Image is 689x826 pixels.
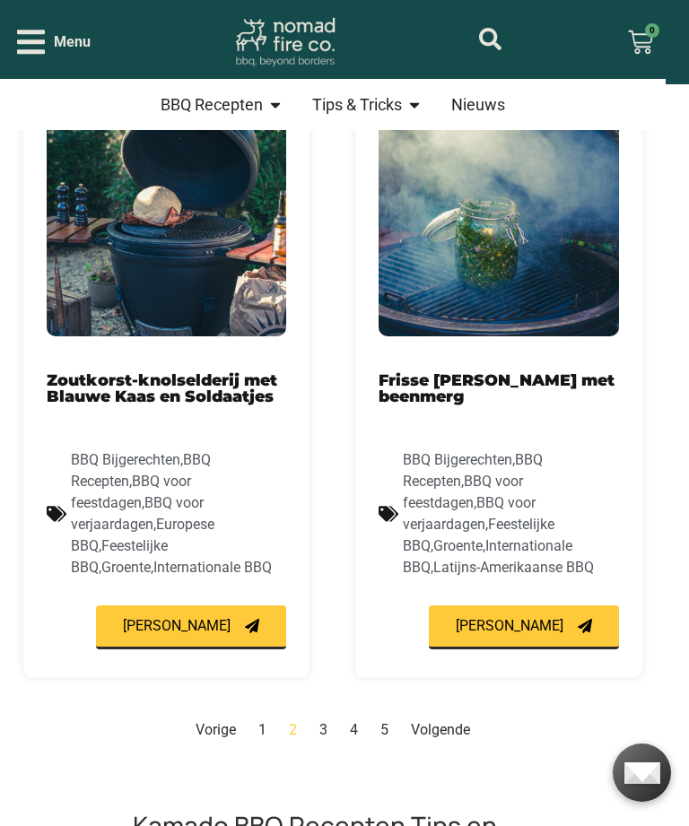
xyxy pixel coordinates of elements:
[433,537,483,554] a: Groente
[429,605,619,649] a: [PERSON_NAME]
[161,86,263,123] a: BBQ Recepten
[71,451,180,468] a: BBQ Bijgerechten
[403,451,512,468] a: BBQ Bijgerechten
[479,28,501,50] a: mijn account
[350,721,358,738] a: 4
[71,451,272,576] span: , , , , , , ,
[403,451,594,576] span: , , , , , , ,
[380,721,388,738] a: 5
[71,473,191,511] a: BBQ voor feestdagen
[411,721,470,738] a: Volgende
[319,721,327,738] a: 3
[451,86,505,123] a: Nieuws
[289,721,297,738] span: 2
[258,721,266,738] a: 1
[235,17,335,66] img: Nomad Fire Co
[23,719,642,741] nav: Paginering
[54,31,91,53] span: Menu
[153,559,272,576] a: Internationale BBQ
[645,23,659,38] span: 0
[379,370,615,405] a: Frisse [PERSON_NAME] met beenmerg
[403,537,572,576] a: Internationale BBQ
[17,26,91,57] div: Open/Close Menu
[101,559,151,576] a: Groente
[196,721,236,738] a: Vorige
[606,19,675,65] a: 0
[71,494,204,533] a: BBQ voor verjaardagen
[96,605,286,649] a: [PERSON_NAME]
[123,619,231,633] span: [PERSON_NAME]
[312,86,402,123] a: Tips & Tricks
[433,559,594,576] a: Latijns-Amerikaanse BBQ
[403,473,523,511] a: BBQ voor feestdagen
[456,619,563,633] span: [PERSON_NAME]
[47,370,277,405] a: Zoutkorst-knolselderij met Blauwe Kaas en Soldaatjes
[71,537,168,576] a: Feestelijke BBQ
